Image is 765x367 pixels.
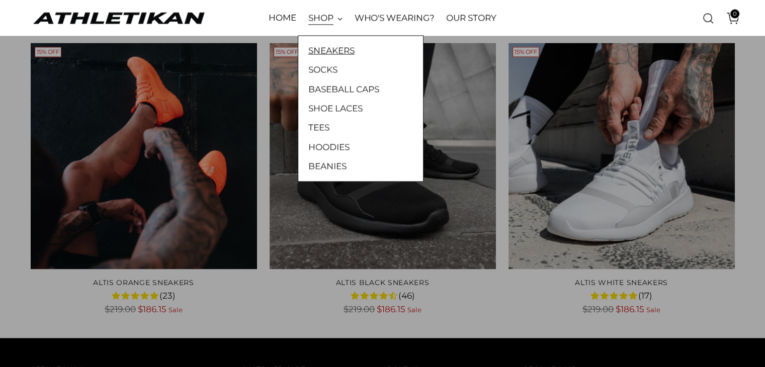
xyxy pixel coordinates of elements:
[308,7,343,29] a: SHOP
[355,7,435,29] a: WHO'S WEARING?
[730,9,739,18] span: 0
[269,7,296,29] a: HOME
[446,7,496,29] a: OUR STORY
[698,8,718,28] a: Open search modal
[719,8,739,28] a: Open cart modal
[31,10,207,26] a: ATHLETIKAN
